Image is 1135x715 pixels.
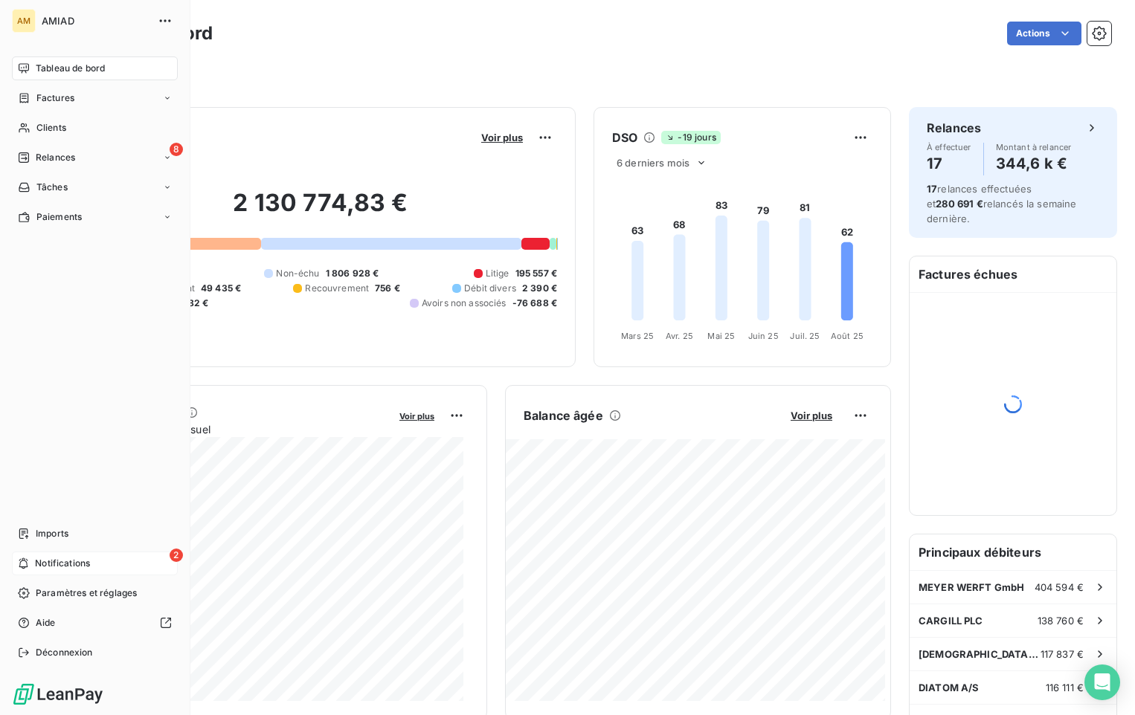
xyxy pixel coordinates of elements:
[927,183,1077,224] span: relances effectuées et relancés la semaine dernière.
[524,407,603,424] h6: Balance âgée
[36,586,137,600] span: Paramètres et réglages
[1038,615,1084,627] span: 138 760 €
[522,282,557,295] span: 2 390 €
[707,331,735,341] tspan: Mai 25
[515,267,557,280] span: 195 557 €
[170,549,183,562] span: 2
[84,188,557,233] h2: 2 130 774,83 €
[617,157,689,169] span: 6 derniers mois
[399,411,434,421] span: Voir plus
[395,409,439,422] button: Voir plus
[791,410,832,421] span: Voir plus
[276,267,319,280] span: Non-échu
[831,331,864,341] tspan: Août 25
[422,297,507,310] span: Avoirs non associés
[512,297,557,310] span: -76 688 €
[481,132,523,143] span: Voir plus
[1084,664,1120,700] div: Open Intercom Messenger
[477,131,527,144] button: Voir plus
[36,646,93,659] span: Déconnexion
[927,183,937,195] span: 17
[927,152,971,175] h4: 17
[621,331,654,341] tspan: Mars 25
[36,121,66,135] span: Clients
[919,615,983,627] span: CARGILL PLC
[36,91,74,105] span: Factures
[36,151,75,164] span: Relances
[919,682,980,693] span: DIATOM A/S
[927,143,971,152] span: À effectuer
[927,119,981,137] h6: Relances
[305,282,369,295] span: Recouvrement
[84,421,389,437] span: Chiffre d'affaires mensuel
[12,205,178,229] a: Paiements
[919,648,1041,660] span: [DEMOGRAPHIC_DATA] SA
[201,282,241,295] span: 49 435 €
[12,146,178,169] a: 8Relances
[326,267,379,280] span: 1 806 928 €
[790,331,820,341] tspan: Juil. 25
[42,15,149,27] span: AMIAD
[12,86,178,110] a: Factures
[36,62,105,75] span: Tableau de bord
[1046,682,1084,693] span: 116 111 €
[661,131,720,144] span: -19 jours
[786,409,837,422] button: Voir plus
[12,581,178,605] a: Paramètres et réglages
[35,557,90,570] span: Notifications
[996,143,1072,152] span: Montant à relancer
[36,527,68,540] span: Imports
[464,282,516,295] span: Débit divers
[486,267,509,280] span: Litige
[12,522,178,546] a: Imports
[12,56,178,80] a: Tableau de bord
[936,198,983,210] span: 280 691 €
[666,331,693,341] tspan: Avr. 25
[36,210,82,224] span: Paiements
[996,152,1072,175] h4: 344,6 k €
[12,611,178,635] a: Aide
[1007,22,1081,45] button: Actions
[375,282,400,295] span: 756 €
[12,116,178,140] a: Clients
[612,129,637,146] h6: DSO
[36,616,56,630] span: Aide
[12,682,104,706] img: Logo LeanPay
[910,256,1116,292] h6: Factures échues
[170,143,183,156] span: 8
[748,331,779,341] tspan: Juin 25
[919,581,1024,593] span: MEYER WERFT GmbH
[1035,581,1084,593] span: 404 594 €
[12,9,36,33] div: AM
[910,534,1116,570] h6: Principaux débiteurs
[1041,648,1084,660] span: 117 837 €
[36,181,68,194] span: Tâches
[12,175,178,199] a: Tâches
